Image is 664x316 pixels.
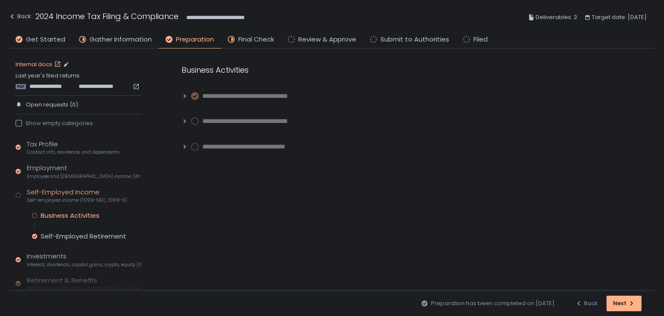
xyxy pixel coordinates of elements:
[41,232,126,241] div: Self-Employed Retirement
[16,72,141,90] div: Last year's filed returns
[607,296,642,311] button: Next
[27,149,120,155] span: Contact info, residence, and dependents
[27,276,141,292] div: Retirement & Benefits
[176,35,214,45] span: Preparation
[89,35,152,45] span: Gather Information
[182,64,597,76] div: Business Activities
[298,35,356,45] span: Review & Approve
[27,139,120,156] div: Tax Profile
[431,300,555,307] span: Preparation has been completed on [DATE]
[9,10,31,25] button: Back
[16,61,63,68] a: Internal docs
[27,173,141,180] span: Employee and [DEMOGRAPHIC_DATA] income (W-2s)
[592,12,647,23] span: Target date: [DATE]
[35,10,179,22] h1: 2024 Income Tax Filing & Compliance
[575,296,598,311] button: Back
[613,300,635,307] div: Next
[27,197,127,203] span: Self-employed income (1099-NEC, 1099-K)
[27,163,141,180] div: Employment
[536,12,577,23] span: Deliverables: 2
[41,211,99,220] div: Business Activities
[27,187,127,204] div: Self-Employed Income
[26,101,78,109] span: Open requests (0)
[27,285,141,292] span: Retirement contributions, distributions & income (1099-R, 5498)
[27,252,141,268] div: Investments
[380,35,449,45] span: Submit to Authorities
[238,35,274,45] span: Final Check
[575,300,598,307] div: Back
[27,261,141,268] span: Interest, dividends, capital gains, crypto, equity (1099s, K-1s)
[9,11,31,22] div: Back
[473,35,488,45] span: Filed
[26,35,65,45] span: Get Started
